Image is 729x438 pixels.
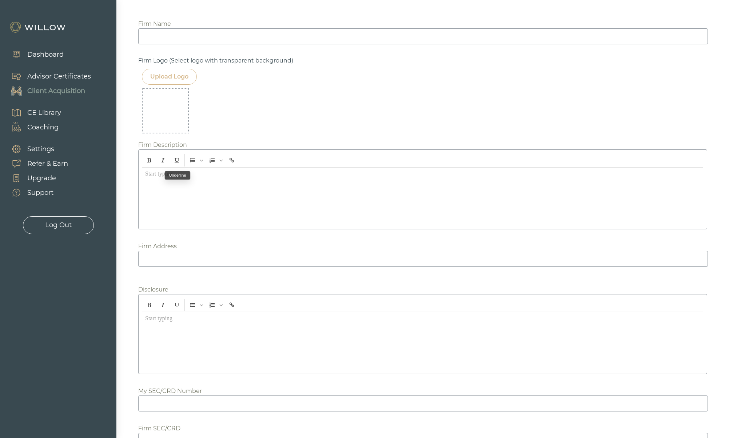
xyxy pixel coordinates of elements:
[225,299,238,311] span: Insert link
[150,72,188,81] div: Upload Logo
[138,387,202,395] div: My SEC/CRD Number
[164,171,190,180] div: Underline
[170,299,183,311] span: Underline
[170,154,183,166] span: Underline
[9,21,67,33] img: Willow
[27,108,61,118] div: CE Library
[206,154,224,166] span: Insert Ordered List
[143,299,156,311] span: Bold
[45,220,72,230] div: Log Out
[4,171,68,185] a: Upgrade
[186,299,205,311] span: Insert Unordered List
[4,69,91,84] a: Advisor Certificates
[138,242,177,251] div: Firm Address
[27,188,53,198] div: Support
[225,154,238,166] span: Insert link
[27,50,64,60] div: Dashboard
[4,84,91,98] a: Client Acquisition
[4,120,61,134] a: Coaching
[4,142,68,156] a: Settings
[143,154,156,166] span: Bold
[156,299,170,311] span: Italic
[138,56,707,65] div: Firm Logo (Select logo with transparent background)
[138,424,180,433] div: Firm SEC/CRD
[4,47,64,62] a: Dashboard
[138,141,187,149] div: Firm Description
[27,173,56,183] div: Upgrade
[138,285,168,294] div: Disclosure
[27,144,54,154] div: Settings
[4,105,61,120] a: CE Library
[138,20,171,28] div: Firm Name
[186,154,205,166] span: Insert Unordered List
[156,154,170,166] span: Italic
[4,156,68,171] a: Refer & Earn
[27,122,59,132] div: Coaching
[27,72,91,81] div: Advisor Certificates
[27,86,85,96] div: Client Acquisition
[27,159,68,169] div: Refer & Earn
[206,299,224,311] span: Insert Ordered List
